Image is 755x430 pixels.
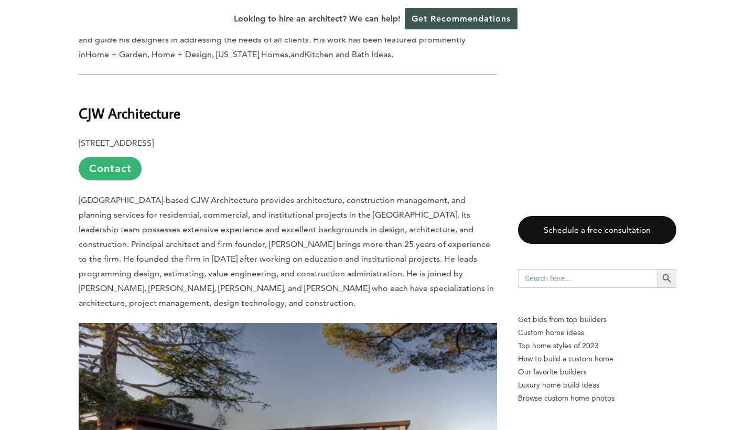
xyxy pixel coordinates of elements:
a: Browse custom home photos [518,392,676,405]
b: CJW Architecture [79,104,180,122]
a: Contact [79,157,142,180]
a: Top home styles of 2023 [518,339,676,352]
iframe: Drift Widget Chat Controller [703,378,742,417]
a: Custom home ideas [518,326,676,339]
a: Luxury home build ideas [518,379,676,392]
a: Get Recommendations [405,8,517,29]
a: Our favorite builders [518,365,676,379]
svg: Search [661,273,673,284]
b: [STREET_ADDRESS] [79,138,154,148]
span: and [290,49,305,59]
span: [GEOGRAPHIC_DATA]-based CJW Architecture provides architecture, construction management, and plan... [79,195,494,308]
input: Search here... [518,269,657,288]
p: Get bids from top builders [518,313,676,326]
a: How to build a custom home [518,352,676,365]
span: Kitchen and Bath Ideas. [305,49,393,59]
a: Schedule a free consultation [518,216,676,244]
span: Home + Garden, Home + Design, [US_STATE] Homes, [85,49,290,59]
